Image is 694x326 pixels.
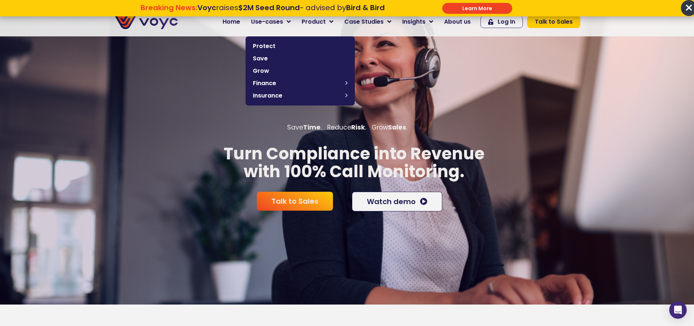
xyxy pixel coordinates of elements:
[498,19,515,25] span: Log In
[253,91,342,100] span: Insurance
[481,16,523,28] a: Log In
[271,198,318,205] span: Talk to Sales
[402,17,426,26] span: Insights
[302,17,326,26] span: Product
[388,123,406,132] b: Sales
[669,301,687,319] div: Open Intercom Messenger
[253,67,348,75] span: Grow
[397,15,439,29] a: Insights
[197,3,385,13] span: raises - advised by
[444,17,471,26] span: About us
[249,65,351,77] a: Grow
[197,3,216,13] strong: Voyc
[303,123,321,132] b: Time
[351,123,365,132] b: Risk
[296,15,339,29] a: Product
[223,17,240,26] span: Home
[249,77,351,90] a: Finance
[439,15,476,29] a: About us
[253,79,342,88] span: Finance
[442,3,512,14] div: Submit
[367,198,416,205] span: Watch demo
[251,17,283,26] span: Use-cases
[253,42,348,51] span: Protect
[249,52,351,65] a: Save
[217,15,246,29] a: Home
[535,19,573,25] span: Talk to Sales
[344,17,384,26] span: Case Studies
[141,3,197,13] strong: Breaking News:
[257,192,333,211] a: Talk to Sales
[249,90,351,102] a: Insurance
[527,16,580,28] a: Talk to Sales
[238,3,300,13] strong: $2M Seed Round
[114,15,178,29] img: voyc-full-logo
[346,3,385,13] strong: Bird & Bird
[339,15,397,29] a: Case Studies
[253,54,348,63] span: Save
[249,40,351,52] a: Protect
[103,3,422,21] div: Breaking News: Voyc raises $2M Seed Round - advised by Bird & Bird
[352,192,442,211] a: Watch demo
[246,15,296,29] a: Use-cases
